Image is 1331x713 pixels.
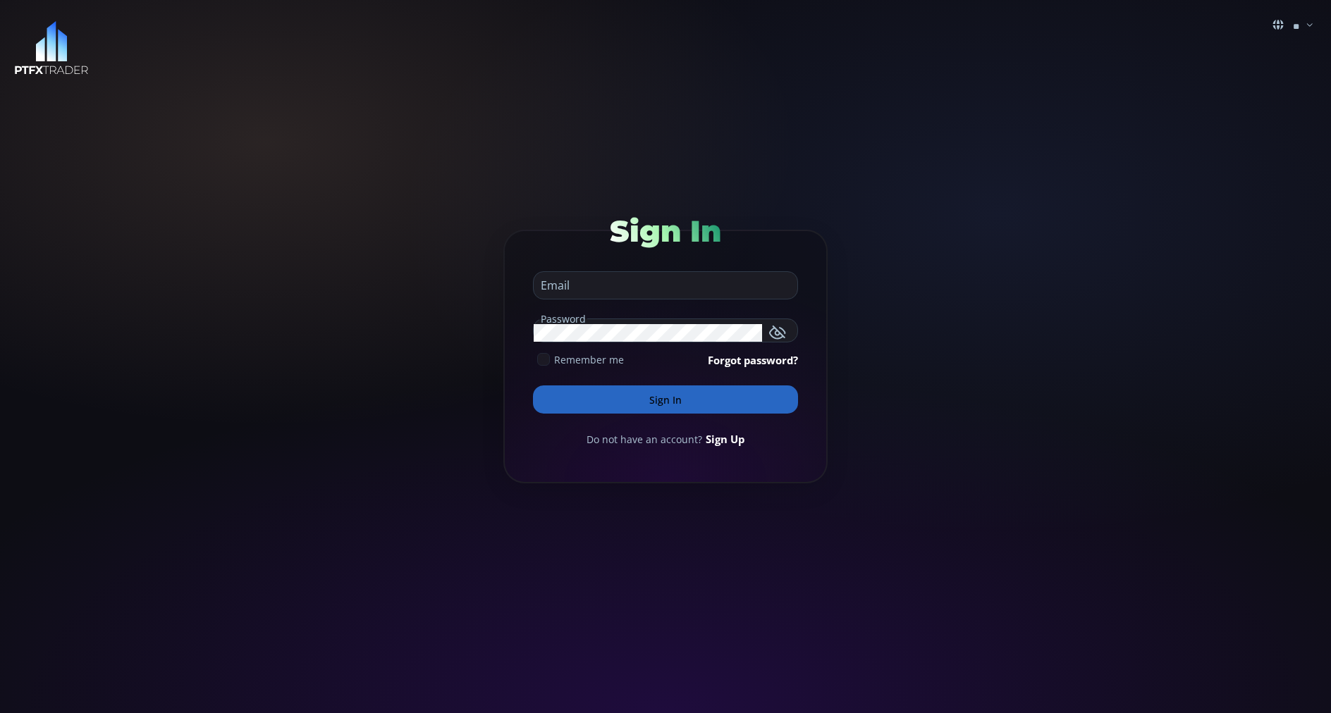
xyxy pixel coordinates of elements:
a: Forgot password? [708,352,798,368]
span: Remember me [554,352,624,367]
img: LOGO [14,21,89,75]
a: Sign Up [706,431,744,447]
div: Do not have an account? [533,431,798,447]
span: Sign In [610,213,721,249]
button: Sign In [533,385,798,414]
